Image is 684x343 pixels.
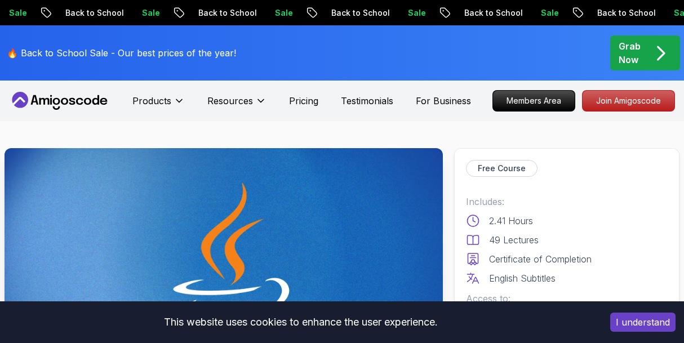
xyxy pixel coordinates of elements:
p: 🔥 Back to School Sale - Our best prices of the year! [7,46,236,60]
p: Back to School [455,7,531,19]
p: Certificate of Completion [489,252,592,266]
p: Back to School [588,7,664,19]
button: Accept cookies [610,313,676,332]
p: Resources [207,94,253,108]
p: English Subtitles [489,271,556,285]
p: Members Area [493,91,575,111]
p: Sale [265,7,301,19]
p: Back to School [56,7,132,19]
p: Join Amigoscode [583,91,674,111]
p: 2.41 Hours [489,214,533,228]
p: Sale [398,7,434,19]
a: Members Area [492,90,575,112]
p: Sale [132,7,168,19]
p: Free Course [478,163,526,174]
p: Access to: [466,292,668,305]
p: Back to School [322,7,398,19]
p: Grab Now [619,39,641,66]
a: Testimonials [341,94,393,108]
p: Back to School [189,7,265,19]
a: For Business [416,94,471,108]
p: Products [132,94,171,108]
div: This website uses cookies to enhance the user experience. [8,310,593,335]
a: Join Amigoscode [582,90,675,112]
button: Resources [207,94,267,117]
button: Products [132,94,185,117]
p: 49 Lectures [489,233,539,247]
a: Pricing [289,94,318,108]
p: Sale [531,7,567,19]
p: Includes: [466,195,668,208]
